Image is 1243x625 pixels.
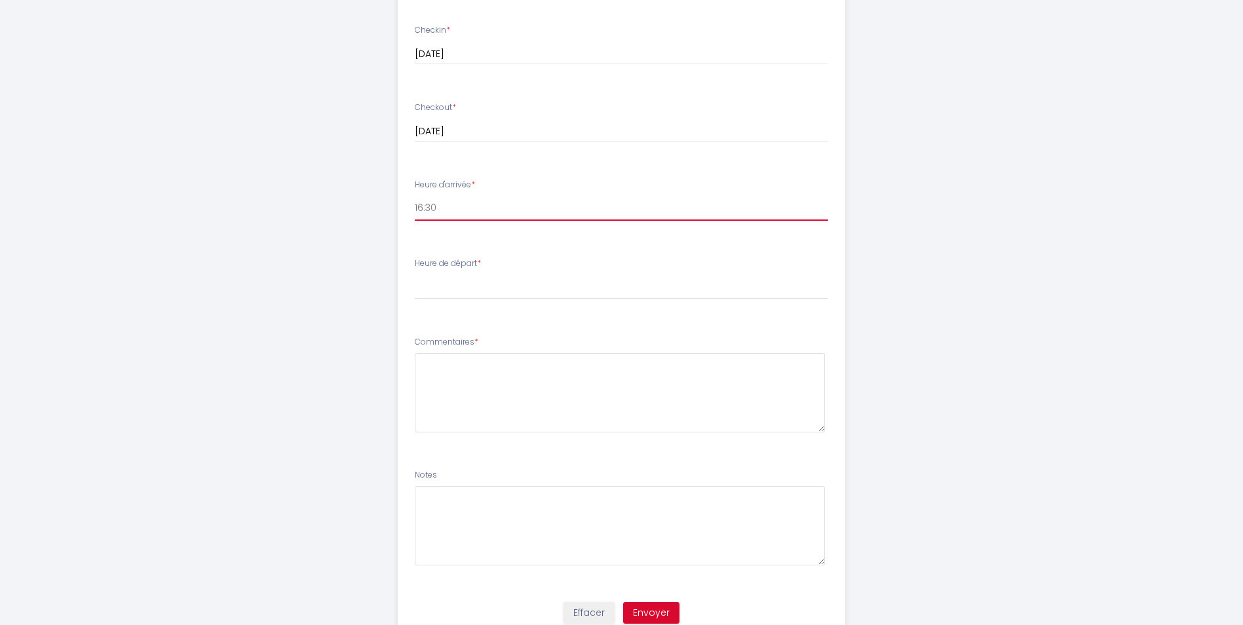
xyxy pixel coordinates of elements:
[415,257,481,270] label: Heure de départ
[564,602,615,624] button: Effacer
[415,24,450,37] label: Checkin
[415,102,456,114] label: Checkout
[415,336,478,349] label: Commentaires
[415,469,437,482] label: Notes
[623,602,679,624] button: Envoyer
[415,179,475,191] label: Heure d'arrivée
